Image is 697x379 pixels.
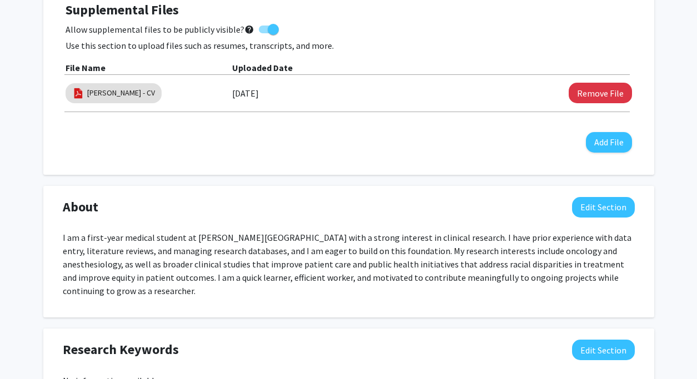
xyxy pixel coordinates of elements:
[232,84,259,103] label: [DATE]
[63,231,635,297] p: I am a first-year medical student at [PERSON_NAME][GEOGRAPHIC_DATA] with a strong interest in cli...
[244,23,254,36] mat-icon: help
[63,340,179,360] span: Research Keywords
[66,39,632,52] p: Use this section to upload files such as resumes, transcripts, and more.
[66,2,632,18] h4: Supplemental Files
[232,62,293,73] b: Uploaded Date
[586,132,632,153] button: Add File
[72,87,84,99] img: pdf_icon.png
[87,87,155,99] a: [PERSON_NAME] - CV
[572,197,635,218] button: Edit About
[66,23,254,36] span: Allow supplemental files to be publicly visible?
[8,329,47,371] iframe: Chat
[572,340,635,360] button: Edit Research Keywords
[63,197,98,217] span: About
[569,83,632,103] button: Remove Chikodi B. Ebo - CV File
[66,62,106,73] b: File Name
